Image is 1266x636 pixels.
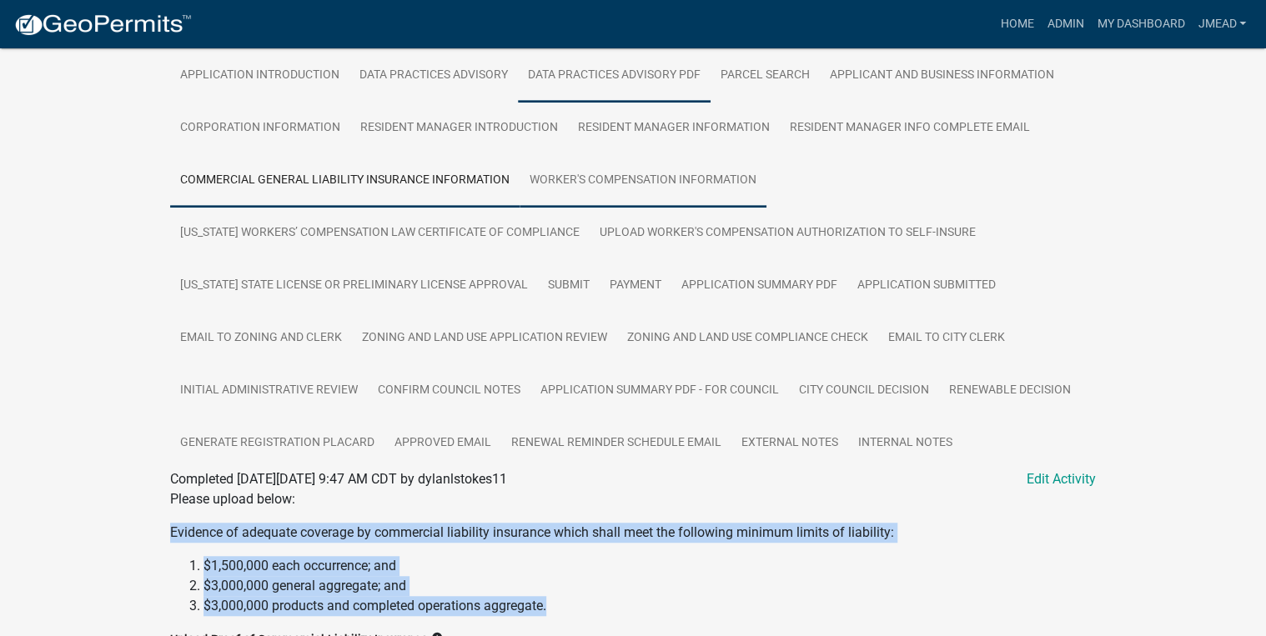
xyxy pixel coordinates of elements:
[789,364,939,418] a: City Council Decision
[203,596,1096,616] li: $3,000,000 products and completed operations aggregate.
[848,417,962,470] a: Internal Notes
[617,312,878,365] a: Zoning and Land Use Compliance Check
[538,259,600,313] a: Submit
[878,312,1015,365] a: Email to City Clerk
[349,49,518,103] a: Data Practices Advisory
[352,312,617,365] a: Zoning and Land Use Application Review
[780,102,1040,155] a: Resident Manager Info Complete Email
[590,207,986,260] a: Upload Worker's Compensation Authorization to Self-Insure
[847,259,1006,313] a: Application Submitted
[530,364,789,418] a: Application Summary PDF - For Council
[1090,8,1191,40] a: My Dashboard
[203,576,1096,596] li: $3,000,000 general aggregate; and
[170,207,590,260] a: [US_STATE] Workers’ Compensation Law Certificate of Compliance
[170,417,384,470] a: Generate Registration Placard
[350,102,568,155] a: Resident Manager Introduction
[170,489,1096,509] p: Please upload below:
[170,102,350,155] a: Corporation Information
[170,364,368,418] a: Initial Administrative Review
[170,312,352,365] a: Email to Zoning and Clerk
[820,49,1064,103] a: Applicant and Business Information
[170,523,1096,543] p: Evidence of adequate coverage by commercial liability insurance which shall meet the following mi...
[170,154,520,208] a: Commercial General Liability Insurance Information
[170,49,349,103] a: Application Introduction
[1191,8,1253,40] a: jmead
[170,259,538,313] a: [US_STATE] State License or Preliminary License Approval
[600,259,671,313] a: Payment
[170,471,507,487] span: Completed [DATE][DATE] 9:47 AM CDT by dylanlstokes11
[368,364,530,418] a: Confirm Council Notes
[711,49,820,103] a: Parcel search
[731,417,848,470] a: External Notes
[1040,8,1090,40] a: Admin
[203,556,1096,576] li: $1,500,000 each occurrence; and
[1027,469,1096,489] a: Edit Activity
[384,417,501,470] a: Approved Email
[518,49,711,103] a: Data Practices Advisory PDF
[568,102,780,155] a: Resident Manager Information
[939,364,1081,418] a: Renewable Decision
[520,154,766,208] a: Worker's Compensation Information
[501,417,731,470] a: Renewal Reminder Schedule Email
[993,8,1040,40] a: Home
[671,259,847,313] a: Application Summary PDF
